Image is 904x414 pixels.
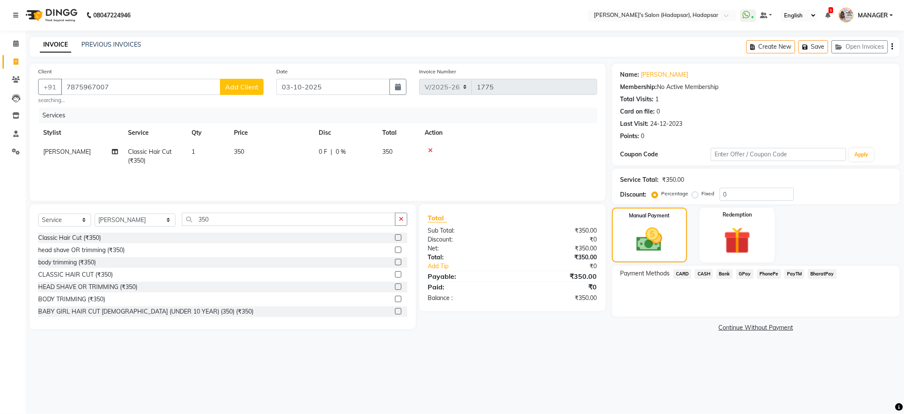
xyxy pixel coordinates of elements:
button: +91 [38,79,62,95]
label: Fixed [702,190,715,197]
a: PREVIOUS INVOICES [81,41,141,48]
th: Stylist [38,123,123,142]
b: 08047224946 [93,3,131,27]
th: Disc [314,123,377,142]
span: Add Client [225,83,259,91]
a: [PERSON_NAME] [641,70,689,79]
img: _gift.svg [715,224,759,257]
div: Total: [421,253,512,262]
label: Percentage [662,190,689,197]
span: BharatPay [808,269,837,279]
span: [PERSON_NAME] [43,148,91,156]
div: Name: [620,70,640,79]
div: Services [39,108,604,123]
div: 1 [656,95,659,104]
a: INVOICE [40,37,71,53]
label: Redemption [723,211,752,219]
div: Coupon Code [620,150,711,159]
th: Total [377,123,420,142]
span: Total [428,214,447,222]
input: Search by Name/Mobile/Email/Code [61,79,220,95]
div: body trimming (₹350) [38,258,96,267]
div: ₹350.00 [512,253,604,262]
div: ₹350.00 [512,244,604,253]
div: Classic Hair Cut (₹350) [38,233,101,242]
div: ₹0 [512,282,604,292]
label: Client [38,68,52,75]
small: searching... [38,97,264,104]
div: Payable: [421,271,512,281]
label: Manual Payment [629,212,670,220]
button: Create New [746,40,795,53]
button: Save [798,40,828,53]
span: MANAGER [858,11,888,20]
button: Open Invoices [832,40,888,53]
div: Discount: [421,235,512,244]
div: HEAD SHAVE OR TRIMMING (₹350) [38,283,137,292]
span: GPay [736,269,754,279]
a: Continue Without Payment [614,323,898,332]
div: ₹0 [528,262,604,271]
th: Qty [186,123,229,142]
th: Service [123,123,186,142]
span: CASH [695,269,713,279]
span: Classic Hair Cut (₹350) [128,148,172,164]
img: MANAGER [839,8,854,22]
div: No Active Membership [620,83,891,92]
div: Membership: [620,83,657,92]
a: Add Tip [421,262,528,271]
span: 1 [192,148,195,156]
div: BODY TRIMMING (₹350) [38,295,105,304]
span: 0 % [336,147,346,156]
label: Date [276,68,288,75]
th: Price [229,123,314,142]
div: Paid: [421,282,512,292]
div: Sub Total: [421,226,512,235]
div: ₹350.00 [512,271,604,281]
div: ₹350.00 [512,294,604,303]
span: 0 F [319,147,327,156]
a: 1 [825,11,830,19]
span: | [331,147,332,156]
input: Search or Scan [182,213,395,226]
span: 1 [829,7,833,13]
div: Card on file: [620,107,655,116]
div: Points: [620,132,640,141]
span: Bank [716,269,733,279]
div: ₹0 [512,235,604,244]
span: 350 [382,148,392,156]
button: Apply [849,148,873,161]
th: Action [420,123,597,142]
span: PhonePe [757,269,781,279]
div: Last Visit: [620,119,649,128]
div: Discount: [620,190,647,199]
div: ₹350.00 [512,226,604,235]
span: Payment Methods [620,269,670,278]
div: Total Visits: [620,95,654,104]
div: head shave OR trimming (₹350) [38,246,125,255]
img: _cash.svg [628,225,670,255]
input: Enter Offer / Coupon Code [711,148,846,161]
div: 24-12-2023 [651,119,683,128]
button: Add Client [220,79,264,95]
span: CARD [673,269,692,279]
div: 0 [641,132,645,141]
div: ₹350.00 [662,175,684,184]
div: 0 [657,107,660,116]
div: BABY GIRL HAIR CUT [DEMOGRAPHIC_DATA] (UNDER 10 YEAR) (350) (₹350) [38,307,253,316]
img: logo [22,3,80,27]
span: 350 [234,148,244,156]
div: Net: [421,244,512,253]
div: CLASSIC HAIR CUT (₹350) [38,270,113,279]
label: Invoice Number [419,68,456,75]
span: PayTM [784,269,805,279]
div: Balance : [421,294,512,303]
div: Service Total: [620,175,659,184]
